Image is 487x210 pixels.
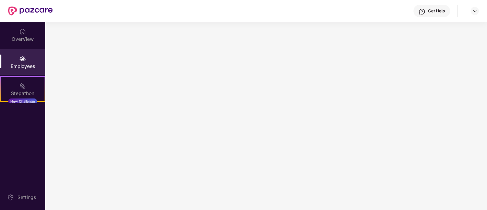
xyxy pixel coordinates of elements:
img: svg+xml;base64,PHN2ZyBpZD0iRHJvcGRvd24tMzJ4MzIiIHhtbG5zPSJodHRwOi8vd3d3LnczLm9yZy8yMDAwL3N2ZyIgd2... [472,8,477,14]
div: Settings [15,194,38,201]
div: Stepathon [1,90,45,97]
div: Get Help [428,8,445,14]
img: svg+xml;base64,PHN2ZyBpZD0iU2V0dGluZy0yMHgyMCIgeG1sbnM9Imh0dHA6Ly93d3cudzMub3JnLzIwMDAvc3ZnIiB3aW... [7,194,14,201]
div: New Challenge [8,98,37,104]
img: svg+xml;base64,PHN2ZyBpZD0iRW1wbG95ZWVzIiB4bWxucz0iaHR0cDovL3d3dy53My5vcmcvMjAwMC9zdmciIHdpZHRoPS... [19,55,26,62]
img: svg+xml;base64,PHN2ZyBpZD0iSG9tZSIgeG1sbnM9Imh0dHA6Ly93d3cudzMub3JnLzIwMDAvc3ZnIiB3aWR0aD0iMjAiIG... [19,28,26,35]
img: New Pazcare Logo [8,7,53,15]
img: svg+xml;base64,PHN2ZyB4bWxucz0iaHR0cDovL3d3dy53My5vcmcvMjAwMC9zdmciIHdpZHRoPSIyMSIgaGVpZ2h0PSIyMC... [19,82,26,89]
img: svg+xml;base64,PHN2ZyBpZD0iSGVscC0zMngzMiIgeG1sbnM9Imh0dHA6Ly93d3cudzMub3JnLzIwMDAvc3ZnIiB3aWR0aD... [418,8,425,15]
